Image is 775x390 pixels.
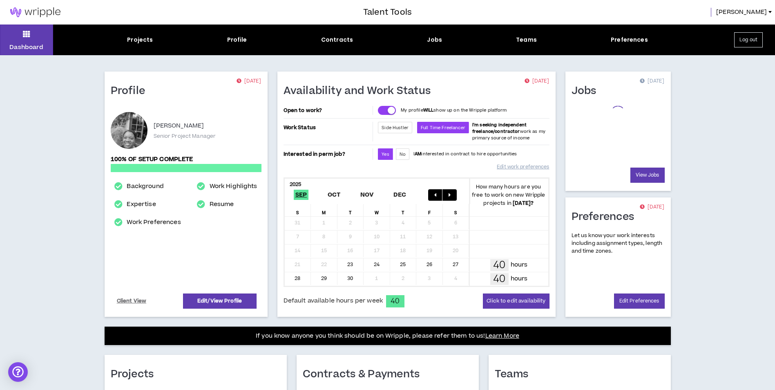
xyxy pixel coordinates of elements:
h3: Talent Tools [363,6,412,18]
div: Profile [227,36,247,44]
p: Dashboard [9,43,43,52]
div: Teams [516,36,537,44]
p: Work Status [284,122,371,133]
div: Regina P. [111,112,147,149]
span: Sep [294,190,309,200]
h1: Projects [111,368,160,381]
p: My profile show up on the Wripple platform [401,107,507,114]
div: S [285,204,311,216]
p: Open to work? [284,107,371,114]
div: S [443,204,469,216]
h1: Preferences [572,211,641,224]
p: [DATE] [525,77,549,85]
button: Log out [734,32,763,47]
strong: AM [415,151,421,157]
div: Jobs [427,36,442,44]
p: 100% of setup complete [111,155,261,164]
p: Interested in perm job? [284,148,371,160]
div: T [337,204,364,216]
span: work as my primary source of income [472,122,545,141]
a: Edit work preferences [497,160,549,174]
span: No [400,151,406,157]
h1: Jobs [572,85,603,98]
button: Click to edit availability [483,294,549,309]
span: Side Hustler [382,125,409,131]
a: Work Highlights [210,182,257,191]
span: Oct [326,190,342,200]
span: Nov [359,190,375,200]
p: If you know anyone you think should be on Wripple, please refer them to us! [256,331,519,341]
h1: Profile [111,85,152,98]
h1: Availability and Work Status [284,85,437,98]
b: I'm seeking independent freelance/contractor [472,122,527,134]
p: [PERSON_NAME] [154,121,204,131]
p: How many hours are you free to work on new Wripple projects in [469,183,548,207]
span: Default available hours per week [284,296,383,305]
p: Senior Project Manager [154,132,216,140]
a: View Jobs [630,168,665,183]
b: [DATE] ? [513,199,534,207]
p: [DATE] [237,77,261,85]
p: Let us know your work interests including assignment types, length and time zones. [572,232,665,256]
span: Yes [382,151,389,157]
a: Edit Preferences [614,294,665,309]
div: T [390,204,417,216]
span: [PERSON_NAME] [716,8,767,17]
a: Learn More [485,332,519,340]
div: Open Intercom Messenger [8,362,28,382]
h1: Contracts & Payments [303,368,426,381]
a: Expertise [127,199,156,209]
div: Preferences [611,36,648,44]
b: 2025 [290,181,302,188]
div: Contracts [321,36,353,44]
p: I interested in contract to hire opportunities [413,151,517,157]
a: Client View [116,294,148,308]
strong: WILL [423,107,434,113]
div: W [364,204,390,216]
p: hours [511,274,528,283]
h1: Teams [495,368,535,381]
a: Background [127,182,163,191]
div: Projects [127,36,153,44]
div: M [311,204,337,216]
p: hours [511,260,528,269]
div: F [416,204,443,216]
p: [DATE] [640,77,664,85]
span: Dec [392,190,408,200]
a: Work Preferences [127,217,181,227]
a: Edit/View Profile [183,294,257,309]
p: [DATE] [640,203,664,211]
a: Resume [210,199,234,209]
